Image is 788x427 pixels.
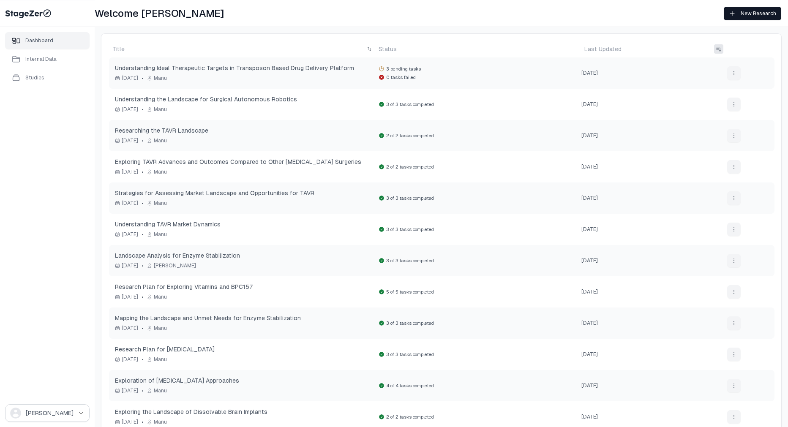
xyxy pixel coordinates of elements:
[115,251,370,260] span: Landscape Analysis for Enzyme Stabilization
[386,350,434,359] span: 3 of 3 tasks completed
[154,200,167,207] span: Manu
[154,75,167,82] span: Manu
[386,413,434,421] span: 2 of 2 tasks completed
[25,74,44,81] div: Studies
[386,65,421,73] span: 3 pending tasks
[115,376,370,385] span: Exploration of [MEDICAL_DATA] Approaches
[581,41,727,57] td: Last Updated
[154,262,196,269] span: [PERSON_NAME]
[142,136,144,145] span: •
[386,194,434,202] span: 3 of 3 tasks completed
[142,168,144,176] span: •
[727,254,741,267] button: drop down button
[727,254,741,267] div: More options
[122,169,138,175] span: [DATE]
[95,7,224,20] h1: Welcome [PERSON_NAME]
[727,129,741,142] div: More options
[122,294,138,300] span: [DATE]
[154,419,167,425] span: Manu
[386,163,434,171] span: 2 of 2 tasks completed
[727,160,741,174] button: drop down button
[154,356,167,363] span: Manu
[727,316,741,330] div: More options
[386,100,434,109] span: 3 of 3 tasks completed
[727,191,741,205] div: More options
[727,98,741,111] div: More options
[5,32,90,49] a: Dashboard
[115,189,370,197] span: Strategies for Assessing Market Landscape and Opportunities for TAVR
[142,324,144,332] span: •
[581,120,727,151] td: [DATE]
[581,307,727,339] td: [DATE]
[5,51,90,68] a: Internal Data
[724,7,781,20] a: New Research
[727,98,741,111] button: drop down button
[727,348,741,361] div: More options
[25,56,57,63] div: Internal Data
[122,200,138,207] span: [DATE]
[115,408,370,416] span: Exploring the Landscape of Dissolvable Brain Implants
[727,223,741,236] button: drop down button
[142,293,144,301] span: •
[386,319,434,327] span: 3 of 3 tasks completed
[142,230,144,239] span: •
[386,225,434,234] span: 3 of 3 tasks completed
[727,285,741,299] button: drop down button
[154,325,167,332] span: Manu
[727,66,741,80] button: drop down button
[727,379,741,392] div: More options
[142,199,144,207] span: •
[581,245,727,276] td: [DATE]
[727,66,741,80] div: More options
[115,220,370,228] span: Understanding TAVR Market Dynamics
[154,231,167,238] span: Manu
[375,41,581,57] td: Status
[26,409,74,417] span: [PERSON_NAME]
[727,160,741,174] div: More options
[727,191,741,205] button: drop down button
[115,283,370,291] span: Research Plan for Exploring Vitamins and BPC157
[122,106,138,113] span: [DATE]
[142,386,144,395] span: •
[122,419,138,425] span: [DATE]
[142,261,144,270] span: •
[386,288,434,296] span: 5 of 5 tasks completed
[581,214,727,245] td: [DATE]
[122,356,138,363] span: [DATE]
[142,74,144,82] span: •
[142,418,144,426] span: •
[386,73,416,82] span: 0 tasks failed
[154,169,167,175] span: Manu
[154,137,167,144] span: Manu
[115,95,370,103] span: Understanding the Landscape for Surgical Autonomous Robotics
[581,276,727,307] td: [DATE]
[386,381,434,390] span: 4 of 4 tasks completed
[142,105,144,114] span: •
[154,294,167,300] span: Manu
[727,348,741,361] button: drop down button
[727,129,741,142] button: drop down button
[367,45,372,53] button: drop down button
[154,106,167,113] span: Manu
[727,316,741,330] button: drop down button
[109,41,375,57] td: Title
[122,262,138,269] span: [DATE]
[581,151,727,182] td: [DATE]
[581,89,727,120] td: [DATE]
[581,339,727,370] td: [DATE]
[115,64,370,72] span: Understanding Ideal Therapeutic Targets in Transposon Based Drug Delivery Platform
[581,370,727,401] td: [DATE]
[154,387,167,394] span: Manu
[5,69,90,86] a: Studies
[122,325,138,332] span: [DATE]
[5,404,90,422] button: drop down button
[25,37,53,44] div: Dashboard
[142,355,144,364] span: •
[386,256,434,265] span: 3 of 3 tasks completed
[727,285,741,299] div: More options
[115,158,370,166] span: Exploring TAVR Advances and Outcomes Compared to Other [MEDICAL_DATA] Surgeries
[727,379,741,392] button: drop down button
[122,387,138,394] span: [DATE]
[115,126,370,135] span: Researching the TAVR Landscape
[122,75,138,82] span: [DATE]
